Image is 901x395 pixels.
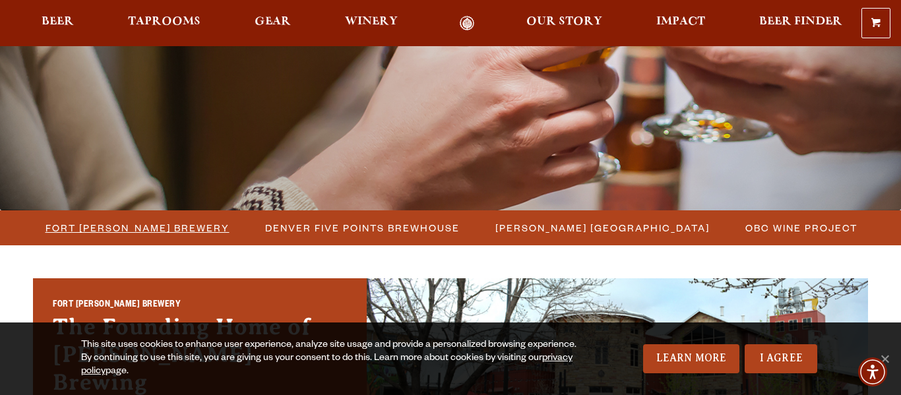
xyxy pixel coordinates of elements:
[265,218,460,237] span: Denver Five Points Brewhouse
[345,16,398,27] span: Winery
[759,16,842,27] span: Beer Finder
[518,16,611,31] a: Our Story
[46,218,230,237] span: Fort [PERSON_NAME] Brewery
[255,16,291,27] span: Gear
[656,16,705,27] span: Impact
[737,218,864,237] a: OBC Wine Project
[858,357,887,386] div: Accessibility Menu
[745,218,857,237] span: OBC Wine Project
[38,218,236,237] a: Fort [PERSON_NAME] Brewery
[442,16,491,31] a: Odell Home
[81,339,582,379] div: This site uses cookies to enhance user experience, analyze site usage and provide a personalized ...
[336,16,406,31] a: Winery
[246,16,299,31] a: Gear
[128,16,201,27] span: Taprooms
[119,16,209,31] a: Taprooms
[495,218,710,237] span: [PERSON_NAME] [GEOGRAPHIC_DATA]
[42,16,74,27] span: Beer
[81,353,573,377] a: privacy policy
[526,16,602,27] span: Our Story
[487,218,716,237] a: [PERSON_NAME] [GEOGRAPHIC_DATA]
[33,16,82,31] a: Beer
[751,16,851,31] a: Beer Finder
[745,344,817,373] a: I Agree
[648,16,714,31] a: Impact
[257,218,466,237] a: Denver Five Points Brewhouse
[53,299,347,314] h2: Fort [PERSON_NAME] Brewery
[643,344,740,373] a: Learn More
